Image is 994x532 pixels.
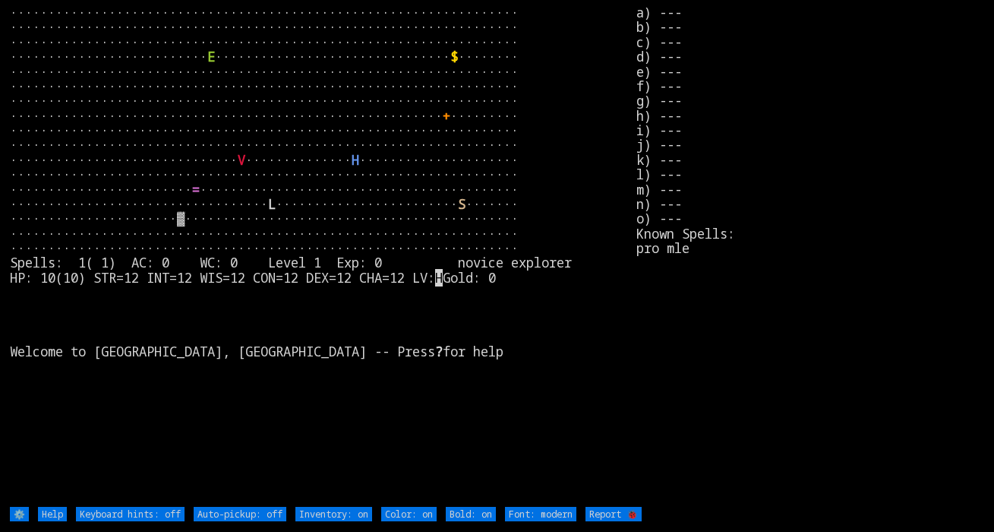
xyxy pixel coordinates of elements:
[207,48,215,65] font: E
[585,507,642,521] input: Report 🐞
[435,343,443,360] b: ?
[435,269,443,287] mark: H
[443,107,450,125] font: +
[505,507,576,521] input: Font: modern
[446,507,496,521] input: Bold: on
[295,507,372,521] input: Inventory: on
[458,195,465,213] font: S
[238,151,245,169] font: V
[10,507,29,521] input: ⚙️
[636,5,984,505] stats: a) --- b) --- c) --- d) --- e) --- f) --- g) --- h) --- i) --- j) --- k) --- l) --- m) --- n) ---...
[268,195,276,213] font: L
[381,507,437,521] input: Color: on
[192,181,200,198] font: =
[194,507,286,521] input: Auto-pickup: off
[38,507,67,521] input: Help
[10,5,636,505] larn: ··································································· ·····························...
[76,507,185,521] input: Keyboard hints: off
[352,151,359,169] font: H
[450,48,458,65] font: $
